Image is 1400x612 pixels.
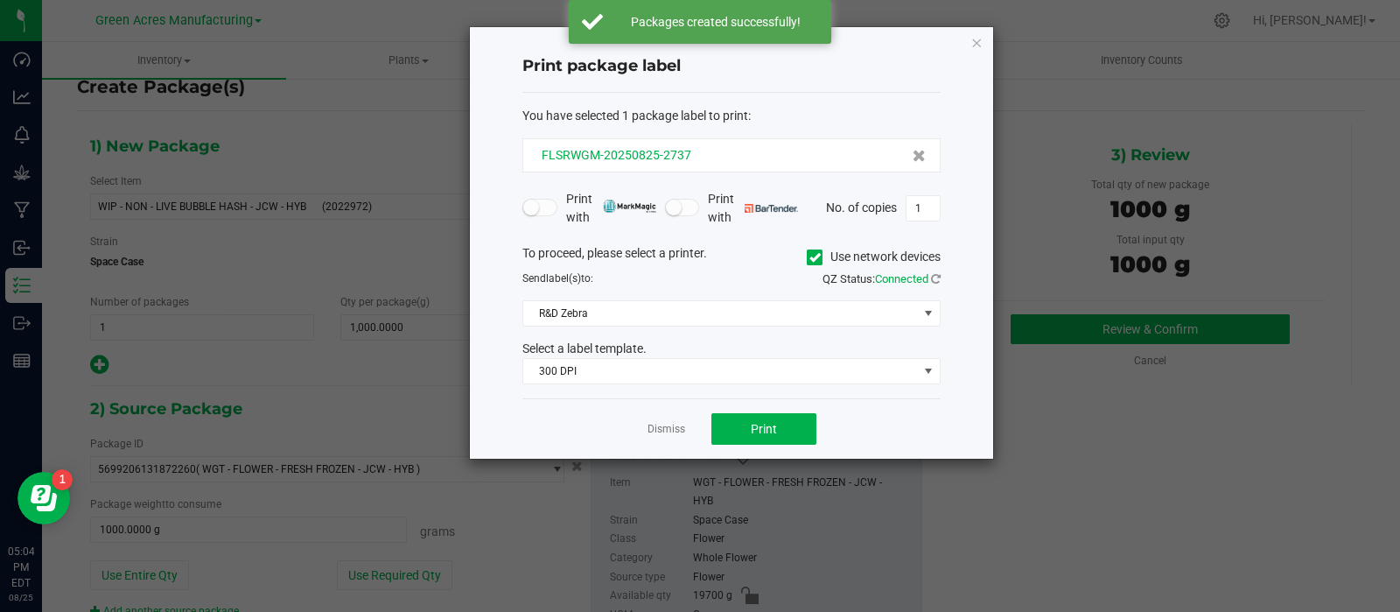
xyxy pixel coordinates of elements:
span: 300 DPI [523,359,918,383]
span: No. of copies [826,200,897,214]
span: Send to: [522,272,593,285]
div: Select a label template. [509,340,954,358]
span: Connected [875,272,928,285]
img: mark_magic_cybra.png [603,200,656,213]
button: Print [711,413,816,445]
div: To proceed, please select a printer. [509,244,954,271]
span: Print with [566,190,656,227]
span: R&D Zebra [523,301,918,326]
iframe: Resource center unread badge [52,469,73,490]
div: Packages created successfully! [612,13,818,31]
iframe: Resource center [17,472,70,524]
img: bartender.png [745,204,798,213]
span: label(s) [546,272,581,285]
span: You have selected 1 package label to print [522,109,748,123]
span: Print [751,422,777,436]
h4: Print package label [522,55,941,78]
span: Print with [708,190,798,227]
label: Use network devices [807,248,941,266]
a: Dismiss [647,422,685,437]
span: QZ Status: [822,272,941,285]
span: FLSRWGM-20250825-2737 [542,148,691,162]
div: : [522,107,941,125]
